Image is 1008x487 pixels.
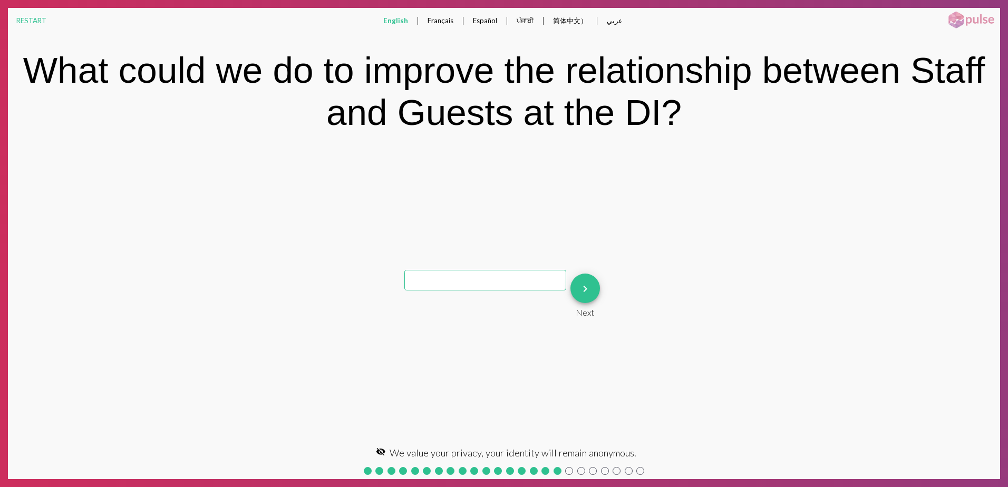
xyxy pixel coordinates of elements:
[508,8,542,34] button: ਪੰਜਾਬੀ
[464,8,506,33] button: Español
[945,11,997,30] img: pulsehorizontalsmall.png
[545,8,596,34] button: 简体中文）
[579,283,592,295] mat-icon: keyboard_arrow_right
[8,8,55,33] button: RESTART
[376,447,385,456] mat-icon: visibility_off
[390,447,636,459] span: We value your privacy, your identity will remain anonymous.
[375,8,416,33] button: English
[419,8,462,33] button: Français
[23,49,986,133] div: What could we do to improve the relationship between Staff and Guests at the DI?
[570,303,600,317] div: Next
[598,8,631,33] button: عربي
